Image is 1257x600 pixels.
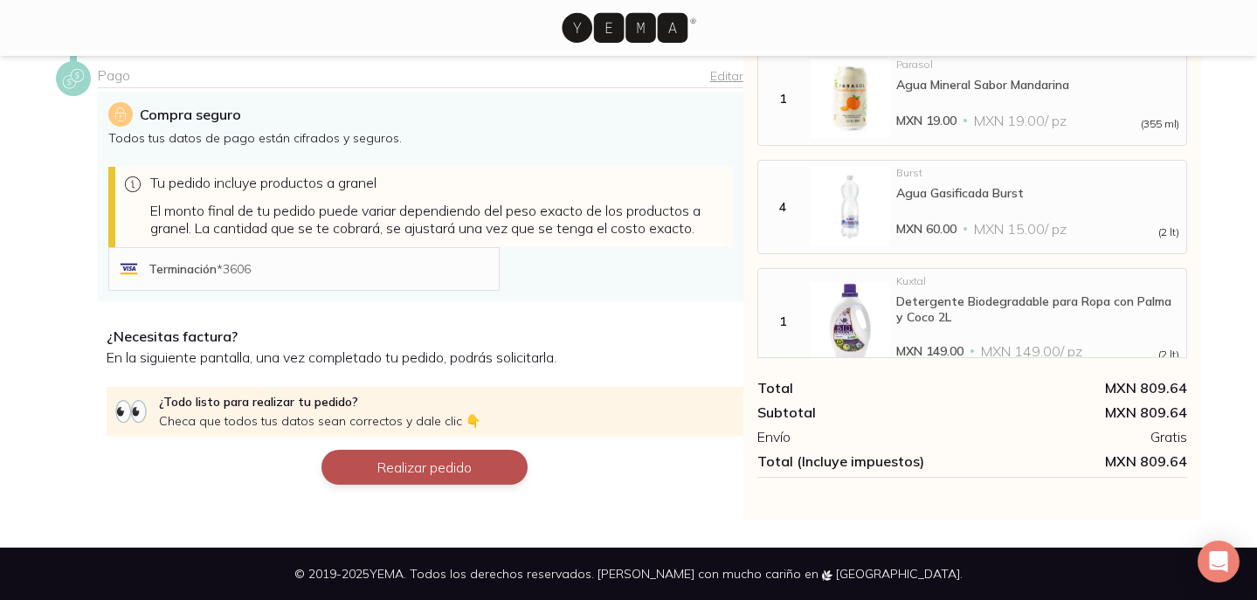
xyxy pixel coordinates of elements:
[896,276,1180,286] div: Kuxtal
[896,293,1180,325] div: Detergente Biodegradable para Ropa con Palma y Coco 2L
[896,220,957,238] span: MXN 60.00
[107,348,743,366] p: En la siguiente pantalla, una vez completado tu pedido, podrás solicitarla.
[1141,119,1179,129] span: (355 ml)
[757,403,972,421] div: Subtotal
[762,91,804,107] div: 1
[974,220,1067,238] span: MXN 15.00 / pz
[159,413,480,429] span: Checa que todos tus datos sean correctos y dale clic 👇
[108,130,733,146] p: Todos tus datos de pago están cifrados y seguros.
[597,566,963,582] span: [PERSON_NAME] con mucho cariño en [GEOGRAPHIC_DATA].
[1158,227,1179,238] span: (2 lt)
[896,77,1180,93] div: Agua Mineral Sabor Mandarina
[974,112,1067,129] span: MXN 19.00 / pz
[896,185,1180,201] div: Agua Gasificada Burst
[107,328,743,345] p: ¿Necesitas factura?
[811,282,889,361] img: Detergente Biodegradable para Ropa con Palma y Coco 2L
[811,168,889,246] img: Agua Gasificada Burst
[1158,349,1179,360] span: (2 lt)
[762,314,804,329] div: 1
[114,394,148,427] span: 👀
[972,379,1187,397] div: MXN 809.64
[972,403,1187,421] div: MXN 809.64
[972,452,1187,470] span: MXN 809.64
[896,59,1180,70] div: Parasol
[321,450,528,485] button: Realizar pedido
[710,68,743,84] a: Editar
[757,452,972,470] div: Total (Incluye impuestos)
[98,66,743,88] div: Pago
[972,428,1187,445] div: Gratis
[159,394,480,429] p: ¿Todo listo para realizar tu pedido?
[150,174,376,191] span: Tu pedido incluye productos a granel
[896,342,963,360] span: MXN 149.00
[140,104,241,125] p: Compra seguro
[148,261,251,277] p: Terminación
[981,342,1082,360] span: MXN 149.00 / pz
[896,168,1180,178] div: Burst
[1198,541,1240,583] div: Open Intercom Messenger
[217,261,251,277] span: * 3606
[762,199,804,215] div: 4
[757,379,972,397] div: Total
[150,202,726,237] p: El monto final de tu pedido puede variar dependiendo del peso exacto de los productos a granel. L...
[896,112,957,129] span: MXN 19.00
[757,428,972,445] div: Envío
[811,59,889,138] img: Agua Mineral Sabor Mandarina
